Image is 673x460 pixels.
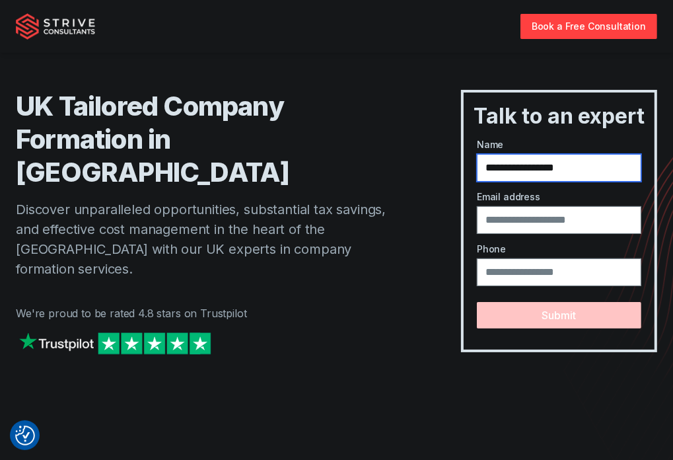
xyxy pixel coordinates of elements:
p: We're proud to be rated 4.8 stars on Trustpilot [16,305,408,321]
label: Email address [477,190,641,204]
img: Strive on Trustpilot [16,329,214,358]
img: Revisit consent button [15,426,35,445]
label: Phone [477,242,641,256]
p: Discover unparalleled opportunities, substantial tax savings, and effective cost management in th... [16,200,408,279]
h1: UK Tailored Company Formation in [GEOGRAPHIC_DATA] [16,90,408,189]
button: Submit [477,302,641,328]
button: Consent Preferences [15,426,35,445]
label: Name [477,137,641,151]
a: Book a Free Consultation [520,14,657,38]
img: Strive Consultants [16,13,95,40]
h3: Talk to an expert [469,103,649,130]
